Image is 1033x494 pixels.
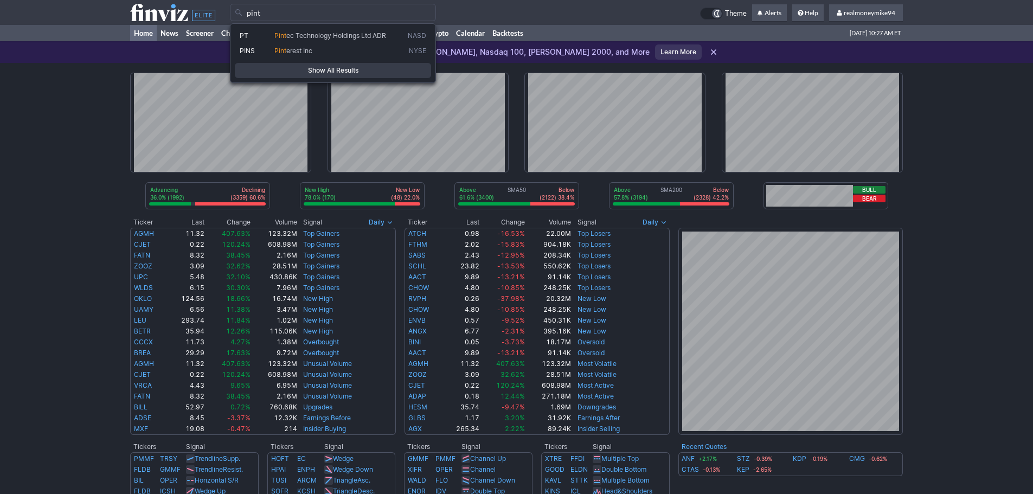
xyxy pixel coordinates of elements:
a: BILL [134,403,147,411]
span: ec Technology Holdings Ltd ADR [286,31,386,40]
span: PINS [240,47,255,55]
span: 11.38% [226,305,251,313]
td: 123.32M [251,358,298,369]
a: Oversold [578,338,605,346]
a: FATN [134,251,150,259]
div: SMA200 [613,186,730,202]
td: 395.16K [525,326,572,337]
a: BIL [134,476,144,484]
span: realmoneymike94 [844,9,895,17]
a: New Low [578,327,606,335]
div: SMA50 [458,186,575,202]
a: Help [792,4,824,22]
td: 18.17M [525,337,572,348]
td: 0.18 [442,391,480,402]
a: ZOOZ [408,370,427,378]
td: 16.74M [251,293,298,304]
td: 1.38M [251,337,298,348]
p: (2122) 38.4% [540,194,574,201]
button: Bull [853,186,886,194]
a: Show All Results [235,63,431,78]
span: 407.63% [222,229,251,238]
p: 78.0% (170) [305,194,336,201]
div: Search [230,23,436,83]
a: New Low [578,316,606,324]
td: 22.00M [525,228,572,239]
td: 6.56 [168,304,205,315]
a: AGMH [134,229,154,238]
a: Channel Up [470,454,506,463]
a: Earnings Before [303,414,351,422]
a: SCHL [408,262,426,270]
span: 32.62% [501,370,525,378]
td: 7.96M [251,283,298,293]
a: Multiple Bottom [601,476,649,484]
a: ANF [682,453,695,464]
td: 20.32M [525,293,572,304]
span: -2.31% [502,327,525,335]
td: 2.16M [251,391,298,402]
th: Ticker [405,217,442,228]
a: OPER [160,476,177,484]
a: Overbought [303,349,339,357]
a: Most Active [578,381,614,389]
span: Trendline [195,465,223,473]
span: -13.53% [497,262,525,270]
a: HPAI [271,465,286,473]
td: 23.82 [442,261,480,272]
p: (2328) 42.2% [694,194,729,201]
a: Unusual Volume [303,381,352,389]
button: Signals interval [640,217,670,228]
p: (3359) 60.6% [230,194,265,201]
td: 450.31K [525,315,572,326]
span: Daily [369,217,384,228]
p: New Low [391,186,420,194]
span: -9.47% [502,403,525,411]
a: Wedge Down [333,465,373,473]
th: Volume [251,217,298,228]
span: -9.52% [502,316,525,324]
span: -13.21% [497,273,525,281]
a: TrendlineSupp. [195,454,240,463]
td: 0.22 [442,380,480,391]
a: CJET [134,370,151,378]
a: CJET [134,240,151,248]
a: CHOW [408,284,429,292]
span: 12.26% [226,327,251,335]
a: WLDS [134,284,153,292]
a: Insider Selling [578,425,620,433]
a: Home [130,25,157,41]
a: MXF [134,425,148,433]
td: 760.68K [251,402,298,413]
span: NYSE [409,47,426,56]
a: Top Gainers [303,262,339,270]
td: 608.98M [251,369,298,380]
a: CCCX [134,338,153,346]
td: 6.77 [442,326,480,337]
a: HESM [408,403,427,411]
span: 0.72% [230,403,251,411]
td: 3.47M [251,304,298,315]
td: 3.09 [442,369,480,380]
td: 6.95M [251,380,298,391]
a: CJET [408,381,425,389]
span: 120.24% [496,381,525,389]
span: Trendline [195,454,223,463]
td: 11.73 [168,337,205,348]
button: Bear [853,195,886,202]
p: Advancing [150,186,184,194]
td: 4.80 [442,304,480,315]
span: Signal [578,218,596,227]
span: Asc. [357,476,370,484]
span: -12.95% [497,251,525,259]
td: 124.56 [168,293,205,304]
a: Recent Quotes [682,442,727,451]
td: 91.14K [525,272,572,283]
a: Top Losers [578,273,611,281]
span: -10.85% [497,305,525,313]
span: 4.27% [230,338,251,346]
input: Search [230,4,436,21]
span: Show All Results [240,65,426,76]
td: 0.22 [168,369,205,380]
td: 2.02 [442,239,480,250]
